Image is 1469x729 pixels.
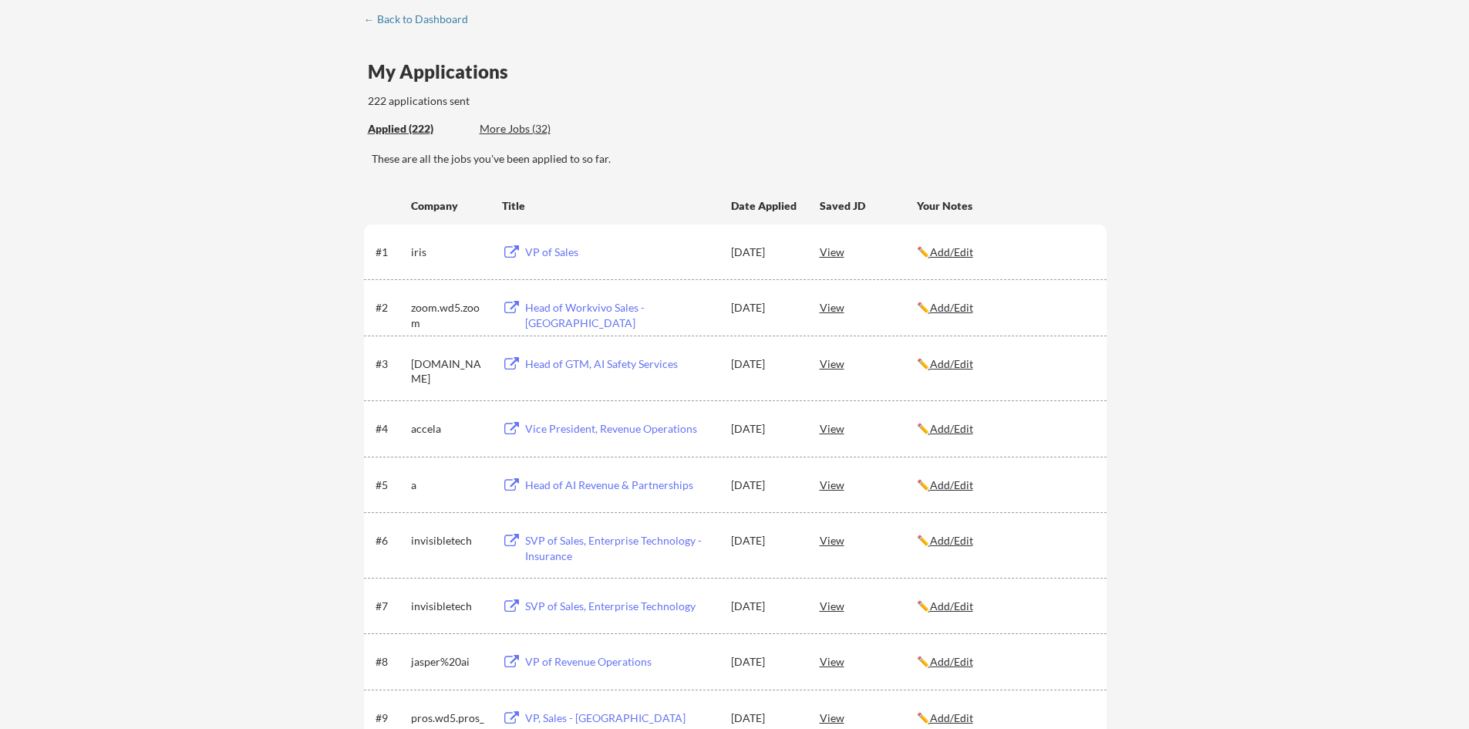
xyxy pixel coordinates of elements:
div: More Jobs (32) [480,121,593,137]
div: Head of GTM, AI Safety Services [525,356,716,372]
div: #3 [376,356,406,372]
div: These are all the jobs you've been applied to so far. [372,151,1107,167]
div: ✏️ [917,533,1093,548]
div: a [411,478,488,493]
div: View [820,414,917,442]
div: ← Back to Dashboard [364,14,480,25]
u: Add/Edit [930,655,973,668]
div: [DATE] [731,245,799,260]
div: [DATE] [731,421,799,437]
div: #8 [376,654,406,670]
div: VP, Sales - [GEOGRAPHIC_DATA] [525,710,716,726]
div: accela [411,421,488,437]
div: ✏️ [917,654,1093,670]
div: invisibletech [411,533,488,548]
div: VP of Revenue Operations [525,654,716,670]
u: Add/Edit [930,357,973,370]
div: Head of Workvivo Sales - [GEOGRAPHIC_DATA] [525,300,716,330]
u: Add/Edit [930,599,973,613]
div: #9 [376,710,406,726]
div: [DATE] [731,300,799,316]
div: ✏️ [917,421,1093,437]
div: [DATE] [731,478,799,493]
div: ✏️ [917,478,1093,493]
div: ✏️ [917,599,1093,614]
div: View [820,526,917,554]
div: My Applications [368,62,521,81]
u: Add/Edit [930,422,973,435]
div: Your Notes [917,198,1093,214]
div: View [820,647,917,675]
div: #2 [376,300,406,316]
u: Add/Edit [930,478,973,491]
a: ← Back to Dashboard [364,13,480,29]
u: Add/Edit [930,534,973,547]
div: SVP of Sales, Enterprise Technology [525,599,716,614]
div: #6 [376,533,406,548]
div: Vice President, Revenue Operations [525,421,716,437]
div: [DATE] [731,356,799,372]
div: [DATE] [731,533,799,548]
div: #5 [376,478,406,493]
div: These are all the jobs you've been applied to so far. [368,121,468,137]
div: jasper%20ai [411,654,488,670]
div: iris [411,245,488,260]
div: View [820,471,917,498]
div: Date Applied [731,198,799,214]
div: View [820,349,917,377]
div: Company [411,198,488,214]
div: ✏️ [917,710,1093,726]
div: #4 [376,421,406,437]
div: SVP of Sales, Enterprise Technology - Insurance [525,533,716,563]
div: ✏️ [917,356,1093,372]
div: Saved JD [820,191,917,219]
div: #1 [376,245,406,260]
div: ✏️ [917,300,1093,316]
u: Add/Edit [930,711,973,724]
div: VP of Sales [525,245,716,260]
div: #7 [376,599,406,614]
div: Title [502,198,716,214]
div: View [820,238,917,265]
div: 222 applications sent [368,93,666,109]
div: Applied (222) [368,121,468,137]
div: zoom.wd5.zoom [411,300,488,330]
div: invisibletech [411,599,488,614]
div: Head of AI Revenue & Partnerships [525,478,716,493]
div: [DATE] [731,710,799,726]
div: [DATE] [731,654,799,670]
div: [DOMAIN_NAME] [411,356,488,386]
div: View [820,293,917,321]
div: View [820,592,917,619]
u: Add/Edit [930,245,973,258]
div: ✏️ [917,245,1093,260]
div: [DATE] [731,599,799,614]
div: These are job applications we think you'd be a good fit for, but couldn't apply you to automatica... [480,121,593,137]
u: Add/Edit [930,301,973,314]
